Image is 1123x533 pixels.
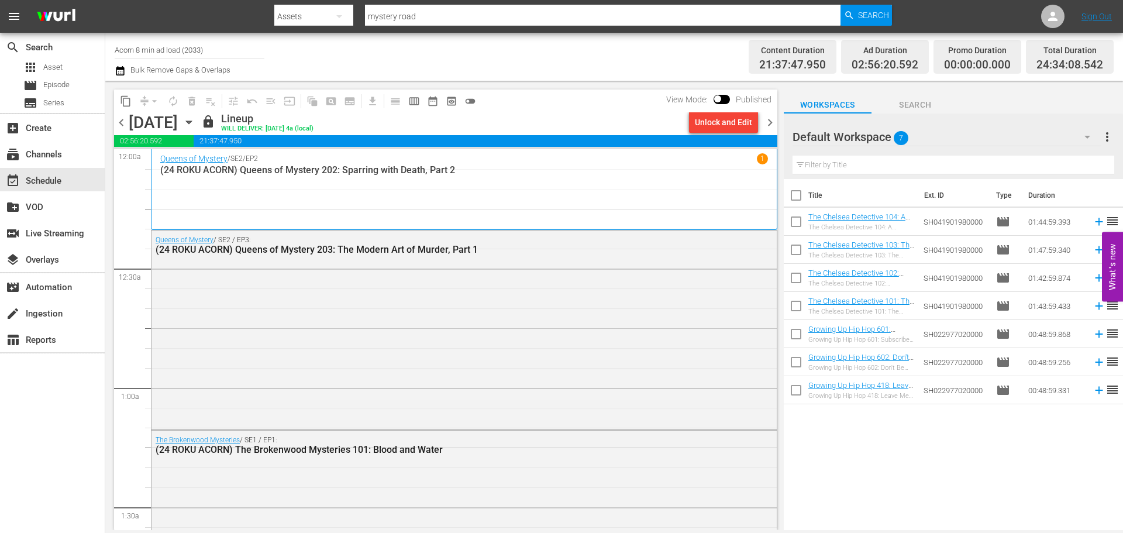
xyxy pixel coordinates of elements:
[759,59,826,72] span: 21:37:47.950
[246,154,258,163] p: EP2
[6,147,20,161] span: Channels
[996,299,1010,313] span: Episode
[261,92,280,111] span: Fill episodes with ad slates
[228,154,230,163] p: /
[23,78,37,92] span: Episode
[784,98,871,112] span: Workspaces
[894,126,908,150] span: 7
[221,125,314,133] div: WILL DELIVER: [DATE] 4a (local)
[840,5,892,26] button: Search
[808,297,914,349] a: The Chelsea Detective 101: The Wages of Sin (The Chelsea Detective 101: The Wages of Sin (amc_net...
[852,42,918,59] div: Ad Duration
[6,121,20,135] span: Create
[156,244,709,255] div: (24 ROKU ACORN) Queens of Mystery 203: The Modern Art of Murder, Part 1
[164,92,182,111] span: Loop Content
[996,327,1010,341] span: Episode
[793,121,1101,153] div: Default Workspace
[919,320,991,348] td: SH022977020000
[714,95,722,103] span: Toggle to switch from Published to Draft view.
[1021,179,1091,212] th: Duration
[230,154,246,163] p: SE2 /
[1024,376,1088,404] td: 00:48:59.331
[408,95,420,107] span: calendar_view_week_outlined
[6,200,20,214] span: VOD
[1093,271,1105,284] svg: Add to Schedule
[220,90,243,112] span: Customize Events
[280,92,299,111] span: Update Metadata from Key Asset
[808,280,914,287] div: The Chelsea Detective 102: [PERSON_NAME]
[1100,130,1114,144] span: more_vert
[919,292,991,320] td: SH041901980000
[730,95,777,104] span: Published
[156,236,213,244] a: Queens of Mystery
[160,154,228,163] a: Queens of Mystery
[852,59,918,72] span: 02:56:20.592
[6,280,20,294] span: Automation
[919,236,991,264] td: SH041901980000
[1024,236,1088,264] td: 01:47:59.340
[156,236,709,255] div: / SE2 / EP3:
[6,333,20,347] span: Reports
[919,376,991,404] td: SH022977020000
[1093,300,1105,312] svg: Add to Schedule
[156,444,709,455] div: (24 ROKU ACORN) The Brokenwood Mysteries 101: Blood and Water
[919,208,991,236] td: SH041901980000
[201,115,215,129] span: lock
[808,179,918,212] th: Title
[129,66,230,74] span: Bulk Remove Gaps & Overlaps
[1024,292,1088,320] td: 01:43:59.433
[858,5,889,26] span: Search
[427,95,439,107] span: date_range_outlined
[116,92,135,111] span: Copy Lineup
[996,243,1010,257] span: Episode
[23,60,37,74] span: Asset
[808,336,914,343] div: Growing Up Hip Hop 601: Subscribe or Step Aside
[808,223,914,231] div: The Chelsea Detective 104: A Chelsea Education
[944,59,1011,72] span: 00:00:00.000
[808,308,914,315] div: The Chelsea Detective 101: The Wages of Sin
[996,271,1010,285] span: Episode
[695,112,752,133] div: Unlock and Edit
[6,174,20,188] span: Schedule
[28,3,84,30] img: ans4CAIJ8jUAAAAAAAAAAAAAAAAAAAAAAAAgQb4GAAAAAAAAAAAAAAAAAAAAAAAAJMjXAAAAAAAAAAAAAAAAAAAAAAAAgAT5G...
[919,348,991,376] td: SH022977020000
[1093,243,1105,256] svg: Add to Schedule
[1036,42,1103,59] div: Total Duration
[6,226,20,240] span: Live Streaming
[114,135,194,147] span: 02:56:20.592
[382,90,405,112] span: Day Calendar View
[442,92,461,111] span: View Backup
[299,90,322,112] span: Refresh All Search Blocks
[808,325,895,369] a: Growing Up Hip Hop 601: Subscribe or Step Aside (Growing Up Hip Hop 601: Subscribe or Step Aside ...
[808,240,914,284] a: The Chelsea Detective 103: The Gentle Giant (The Chelsea Detective 103: The Gentle Giant (amc_net...
[763,115,777,130] span: chevron_right
[6,40,20,54] span: search
[996,355,1010,369] span: Episode
[1105,383,1119,397] span: reorder
[689,112,758,133] button: Unlock and Edit
[1105,214,1119,228] span: reorder
[243,92,261,111] span: Revert to Primary Episode
[1105,298,1119,312] span: reorder
[182,92,201,111] span: Select an event to delete
[808,364,914,372] div: Growing Up Hip Hop 602: Don't Be Salty
[6,253,20,267] span: Overlays
[1081,12,1112,21] a: Sign Out
[1100,123,1114,151] button: more_vert
[6,307,20,321] span: Ingestion
[464,95,476,107] span: toggle_off
[759,42,826,59] div: Content Duration
[808,392,914,400] div: Growing Up Hip Hop 418: Leave Me Alone
[808,353,914,379] a: Growing Up Hip Hop 602: Don't Be Salty (Growing Up Hip Hop 602: Don't Be Salty (VARIANT))
[423,92,442,111] span: Month Calendar View
[461,92,480,111] span: 24 hours Lineup View is OFF
[1102,232,1123,301] button: Open Feedback Widget
[1024,208,1088,236] td: 01:44:59.393
[23,96,37,110] span: Series
[944,42,1011,59] div: Promo Duration
[1093,328,1105,341] svg: Add to Schedule
[160,164,768,176] p: (24 ROKU ACORN) Queens of Mystery 202: Sparring with Death, Part 2
[120,95,132,107] span: content_copy
[760,154,764,163] p: 1
[989,179,1021,212] th: Type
